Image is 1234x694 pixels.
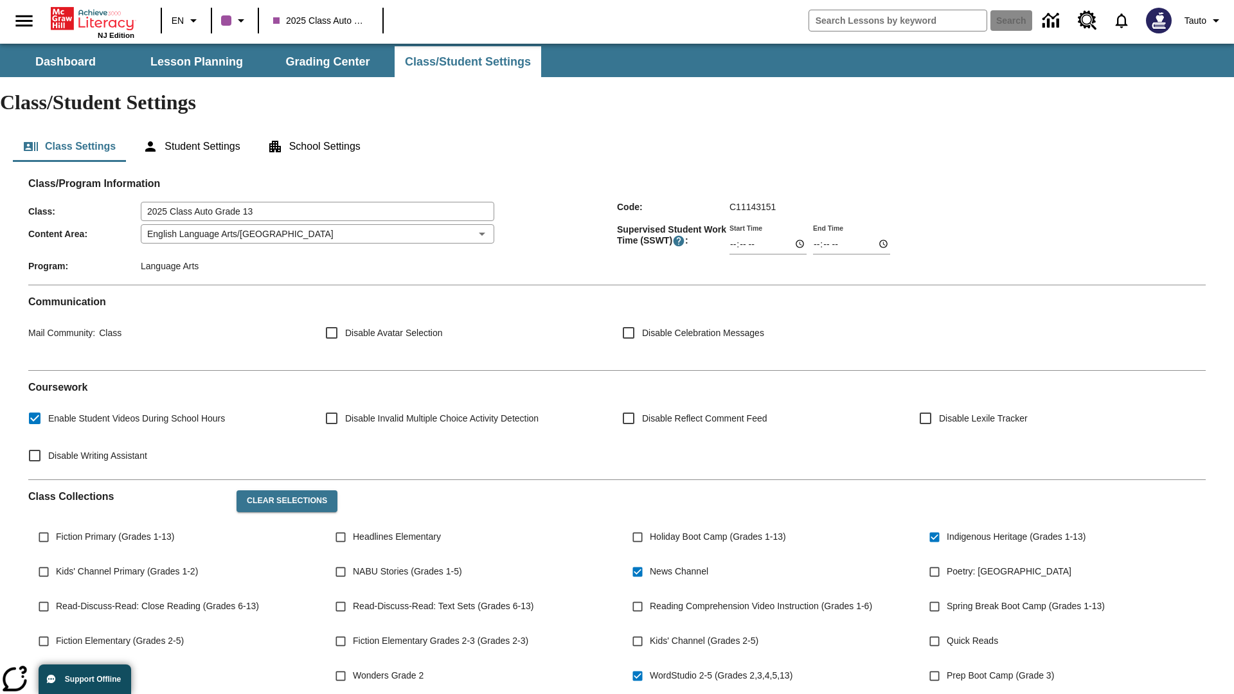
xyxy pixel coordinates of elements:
button: Open side menu [5,2,43,40]
span: NABU Stories (Grades 1-5) [353,565,462,578]
button: Dashboard [1,46,130,77]
h2: Course work [28,381,1206,393]
input: search field [809,10,987,31]
span: Disable Reflect Comment Feed [642,412,767,425]
span: Fiction Elementary Grades 2-3 (Grades 2-3) [353,634,528,648]
input: Class [141,202,494,221]
div: Home [51,4,134,39]
span: Wonders Grade 2 [353,669,424,682]
span: Disable Celebration Messages [642,326,764,340]
div: Class/Program Information [28,190,1206,274]
span: Lesson Planning [150,55,243,69]
span: Program : [28,261,141,271]
span: Mail Community : [28,328,95,338]
button: Profile/Settings [1179,9,1229,32]
span: Kids' Channel Primary (Grades 1-2) [56,565,198,578]
button: Language: EN, Select a language [166,9,207,32]
img: Avatar [1146,8,1172,33]
span: Class/Student Settings [405,55,531,69]
span: Code : [617,202,729,212]
span: EN [172,14,184,28]
span: Grading Center [285,55,370,69]
span: Fiction Elementary (Grades 2-5) [56,634,184,648]
span: Disable Invalid Multiple Choice Activity Detection [345,412,539,425]
span: Headlines Elementary [353,530,441,544]
span: Dashboard [35,55,96,69]
span: News Channel [650,565,708,578]
button: Class/Student Settings [395,46,541,77]
div: Communication [28,296,1206,360]
button: Select a new avatar [1138,4,1179,37]
span: WordStudio 2-5 (Grades 2,3,4,5,13) [650,669,792,682]
span: 2025 Class Auto Grade 13 [273,14,368,28]
span: C11143151 [729,202,776,212]
span: Disable Avatar Selection [345,326,443,340]
button: Supervised Student Work Time is the timeframe when students can take LevelSet and when lessons ar... [672,235,685,247]
span: Language Arts [141,261,199,271]
a: Resource Center, Will open in new tab [1070,3,1105,38]
a: Notifications [1105,4,1138,37]
button: School Settings [257,131,371,162]
div: English Language Arts/[GEOGRAPHIC_DATA] [141,224,494,244]
span: Read-Discuss-Read: Text Sets (Grades 6-13) [353,600,533,613]
button: Grading Center [264,46,392,77]
h2: Class/Program Information [28,177,1206,190]
span: Reading Comprehension Video Instruction (Grades 1-6) [650,600,872,613]
span: Poetry: [GEOGRAPHIC_DATA] [947,565,1071,578]
span: Support Offline [65,675,121,684]
span: Class : [28,206,141,217]
button: Lesson Planning [132,46,261,77]
button: Clear Selections [237,490,337,512]
button: Student Settings [132,131,250,162]
span: Indigenous Heritage (Grades 1-13) [947,530,1086,544]
span: Read-Discuss-Read: Close Reading (Grades 6-13) [56,600,259,613]
span: Enable Student Videos During School Hours [48,412,225,425]
div: Class/Student Settings [13,131,1221,162]
a: Data Center [1035,3,1070,39]
h2: Class Collections [28,490,226,503]
span: Fiction Primary (Grades 1-13) [56,530,174,544]
span: Holiday Boot Camp (Grades 1-13) [650,530,786,544]
span: Prep Boot Camp (Grade 3) [947,669,1054,682]
span: Quick Reads [947,634,998,648]
h2: Communication [28,296,1206,308]
span: Spring Break Boot Camp (Grades 1-13) [947,600,1105,613]
span: Supervised Student Work Time (SSWT) : [617,224,729,247]
button: Support Offline [39,664,131,694]
button: Class color is purple. Change class color [216,9,254,32]
span: Disable Lexile Tracker [939,412,1028,425]
span: Content Area : [28,229,141,239]
button: Class Settings [13,131,126,162]
div: Coursework [28,381,1206,469]
span: Kids' Channel (Grades 2-5) [650,634,758,648]
span: Class [95,328,121,338]
a: Home [51,6,134,31]
span: NJ Edition [98,31,134,39]
label: End Time [813,223,843,233]
span: Tauto [1185,14,1206,28]
label: Start Time [729,223,762,233]
span: Disable Writing Assistant [48,449,147,463]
